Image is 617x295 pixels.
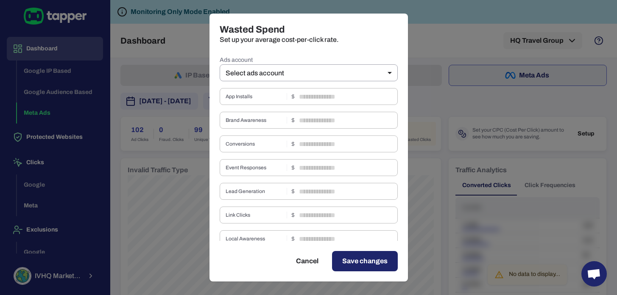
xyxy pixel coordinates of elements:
[226,164,283,171] span: Event Responses
[220,56,398,64] label: Ads account
[226,141,283,147] span: Conversions
[220,64,398,81] div: Select ads account
[342,256,388,266] span: Save changes
[220,24,398,36] h4: Wasted Spend
[286,251,329,271] button: Cancel
[220,36,398,44] p: Set up your average cost-per-click rate.
[581,261,607,287] div: Open chat
[332,251,398,271] button: Save changes
[226,212,283,218] span: Link Clicks
[226,117,283,124] span: Brand Awareness
[226,235,283,242] span: Local Awareness
[226,93,283,100] span: App Installs
[226,188,283,195] span: Lead Generation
